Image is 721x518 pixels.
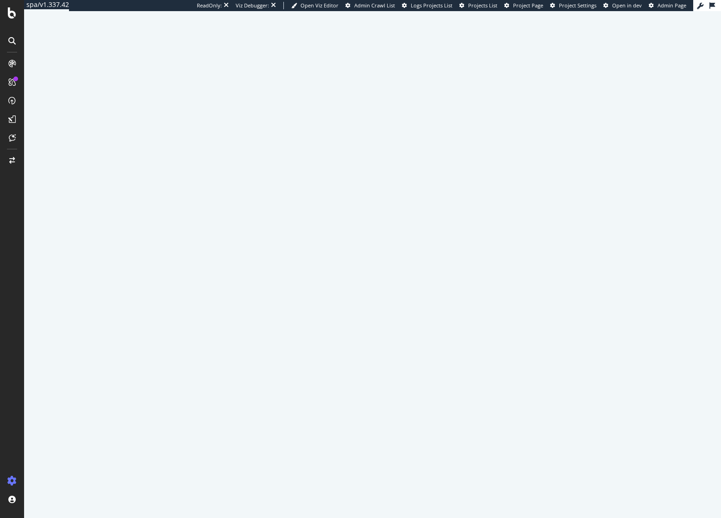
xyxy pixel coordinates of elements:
[354,2,395,9] span: Admin Crawl List
[504,2,543,9] a: Project Page
[559,2,596,9] span: Project Settings
[402,2,452,9] a: Logs Projects List
[291,2,339,9] a: Open Viz Editor
[345,2,395,9] a: Admin Crawl List
[658,2,686,9] span: Admin Page
[513,2,543,9] span: Project Page
[649,2,686,9] a: Admin Page
[301,2,339,9] span: Open Viz Editor
[197,2,222,9] div: ReadOnly:
[468,2,497,9] span: Projects List
[459,2,497,9] a: Projects List
[236,2,269,9] div: Viz Debugger:
[550,2,596,9] a: Project Settings
[612,2,642,9] span: Open in dev
[411,2,452,9] span: Logs Projects List
[603,2,642,9] a: Open in dev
